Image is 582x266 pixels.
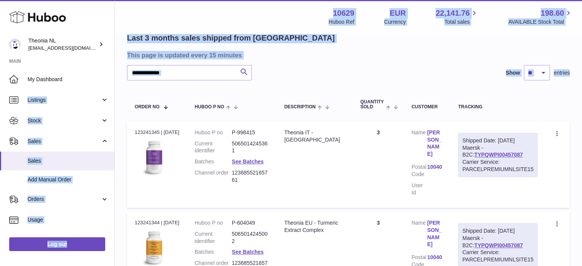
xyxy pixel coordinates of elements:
[135,129,179,136] div: 123241345 | [DATE]
[232,249,264,255] a: See Batches
[506,69,520,77] label: Show
[135,104,160,109] span: Order No
[28,157,109,165] span: Sales
[135,219,179,226] div: 123241344 | [DATE]
[28,138,101,145] span: Sales
[9,237,105,251] a: Log out
[427,129,443,158] a: [PERSON_NAME]
[411,104,443,109] div: Customer
[28,196,101,203] span: Orders
[195,104,224,109] span: Huboo P no
[427,219,443,248] a: [PERSON_NAME]
[360,100,384,109] span: Quantity Sold
[232,140,269,155] dd: 5065014245361
[28,96,101,104] span: Listings
[127,51,568,59] h3: This page is updated every 15 minutes
[508,8,573,26] a: 198.60 AVAILABLE Stock Total
[435,8,470,18] span: 22,141.76
[411,163,427,178] dt: Postal Code
[384,18,406,26] div: Currency
[28,216,109,224] span: Usage
[508,18,573,26] span: AVAILABLE Stock Total
[541,8,564,18] span: 198.60
[329,18,354,26] div: Huboo Ref
[462,249,533,263] div: Carrier Service: PARCELPREMIUMNLSITE15
[411,219,427,250] dt: Name
[444,18,478,26] span: Total sales
[462,227,533,235] div: Shipped Date: [DATE]
[435,8,478,26] a: 22,141.76 Total sales
[232,230,269,245] dd: 5065014245002
[474,242,523,248] a: TYPQWPI00457087
[462,158,533,173] div: Carrier Service: PARCELPREMIUMNLSITE15
[333,8,354,18] strong: 10629
[411,182,427,196] dt: User Id
[458,104,538,109] div: Tracking
[195,169,232,184] dt: Channel order
[127,33,335,43] h2: Last 3 months sales shipped from [GEOGRAPHIC_DATA]
[195,219,232,227] dt: Huboo P no
[232,219,269,227] dd: P-604049
[28,176,109,183] span: Add Manual Order
[284,129,345,144] div: Theonia IT - [GEOGRAPHIC_DATA]
[232,158,264,165] a: See Batches
[353,121,404,208] td: 3
[232,129,269,136] dd: P-998415
[195,140,232,155] dt: Current identifier
[232,169,269,184] dd: 12368552165761
[284,219,345,234] div: Theonia EU - Turmeric Extract Complex
[195,158,232,165] dt: Batches
[28,76,109,83] span: My Dashboard
[427,163,443,171] a: 10040
[284,104,316,109] span: Description
[458,133,538,177] div: Maersk - B2C:
[390,8,406,18] strong: EUR
[474,152,523,158] a: TYPQWPI00457087
[411,129,427,160] dt: Name
[135,138,173,176] img: 106291725893008.jpg
[462,137,533,144] div: Shipped Date: [DATE]
[28,37,97,52] div: Theonia NL
[195,230,232,245] dt: Current identifier
[195,129,232,136] dt: Huboo P no
[427,254,443,261] a: 10040
[28,117,101,124] span: Stock
[28,45,112,51] span: [EMAIL_ADDRESS][DOMAIN_NAME]
[554,69,570,77] span: entries
[195,248,232,256] dt: Batches
[9,39,21,50] img: info@wholesomegoods.eu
